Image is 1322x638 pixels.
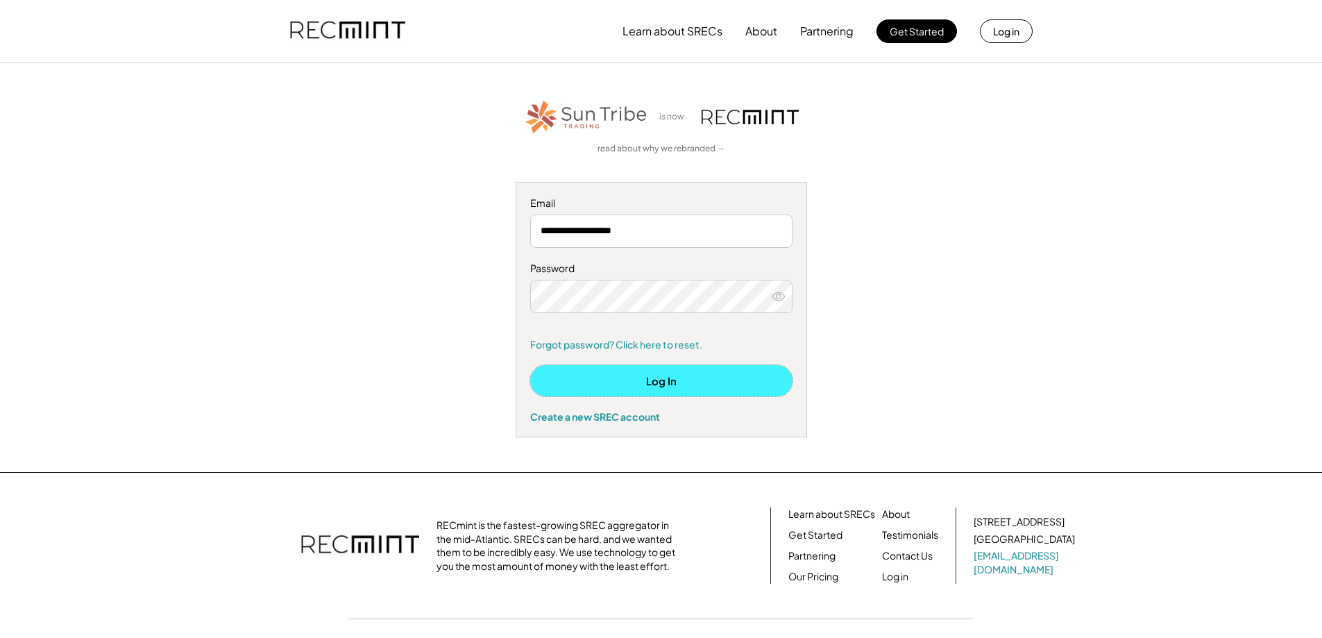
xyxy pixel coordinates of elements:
a: read about why we rebranded → [598,143,725,155]
div: [STREET_ADDRESS] [974,515,1065,529]
a: Forgot password? Click here to reset. [530,338,793,352]
button: About [745,17,777,45]
button: Log in [980,19,1033,43]
button: Partnering [800,17,854,45]
img: recmint-logotype%403x.png [301,521,419,570]
button: Get Started [876,19,957,43]
a: Contact Us [882,549,933,563]
a: About [882,507,910,521]
div: [GEOGRAPHIC_DATA] [974,532,1075,546]
div: is now [656,111,695,123]
img: STT_Horizontal_Logo%2B-%2BColor.png [524,98,649,136]
div: Email [530,196,793,210]
a: Partnering [788,549,836,563]
a: [EMAIL_ADDRESS][DOMAIN_NAME] [974,549,1078,576]
a: Testimonials [882,528,938,542]
button: Learn about SRECs [622,17,722,45]
img: recmint-logotype%403x.png [702,110,799,124]
div: Password [530,262,793,276]
a: Our Pricing [788,570,838,584]
a: Log in [882,570,908,584]
a: Learn about SRECs [788,507,875,521]
img: recmint-logotype%403x.png [290,8,405,55]
a: Get Started [788,528,842,542]
div: Create a new SREC account [530,410,793,423]
div: RECmint is the fastest-growing SREC aggregator in the mid-Atlantic. SRECs can be hard, and we wan... [437,519,683,573]
button: Log In [530,365,793,396]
